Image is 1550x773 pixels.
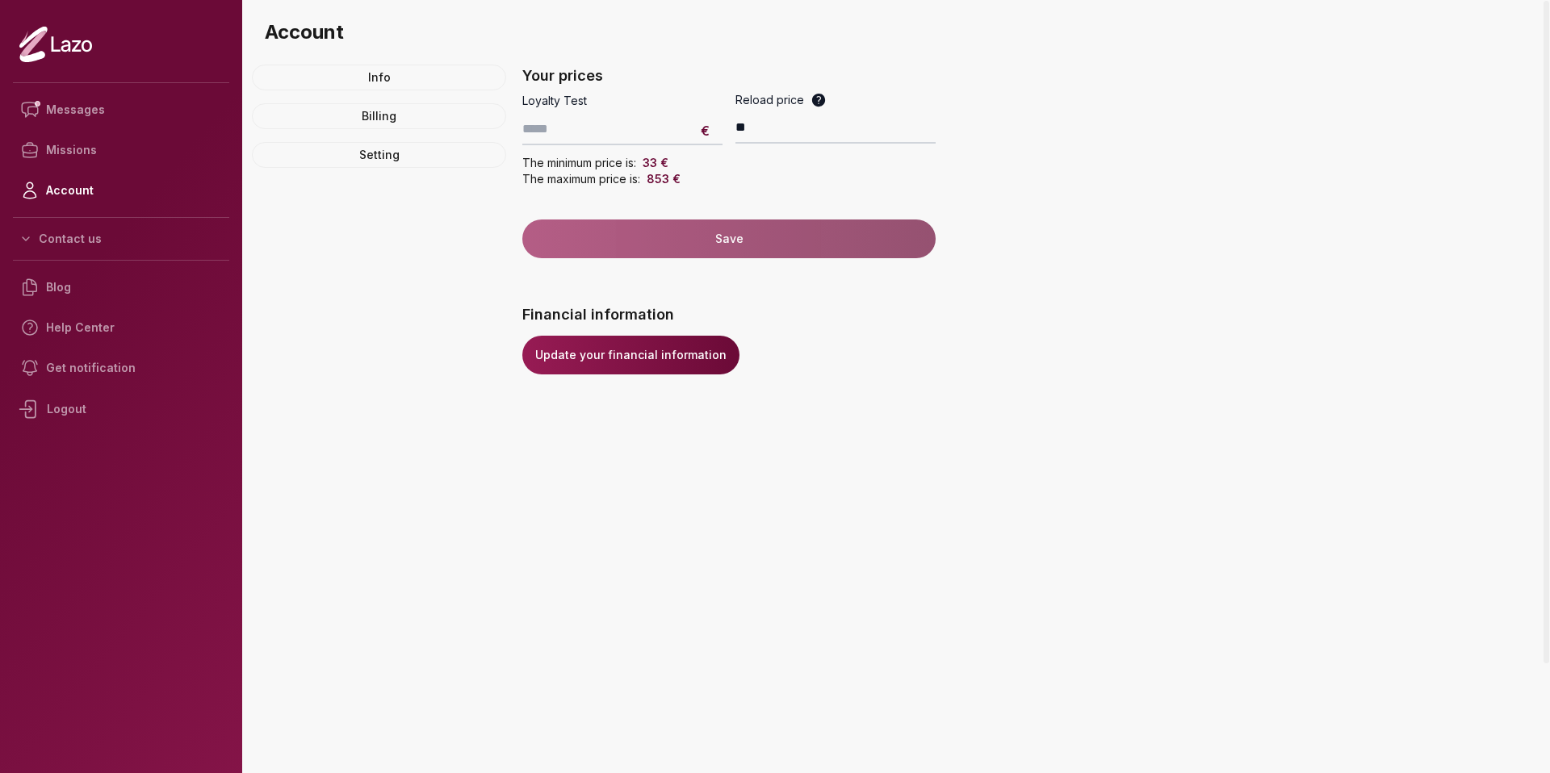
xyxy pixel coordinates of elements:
[13,307,229,348] a: Help Center
[265,19,1537,45] h3: Account
[522,303,936,326] h3: Financial information
[522,65,936,87] h3: Your prices
[13,224,229,253] button: Contact us
[13,130,229,170] a: Missions
[13,90,229,130] a: Messages
[647,171,681,187] p: 853 €
[252,65,506,90] a: Info
[735,92,936,108] label: Reload price
[13,388,229,430] div: Logout
[643,155,668,171] p: 33 €
[522,336,739,374] a: Update your financial information
[701,121,710,140] span: €
[522,171,640,187] span: The maximum price is:
[252,142,506,168] a: Setting
[13,170,229,211] a: Account
[522,155,636,171] span: The minimum price is:
[522,94,587,107] label: Loyalty Test
[13,267,229,307] a: Blog
[252,103,506,129] a: Billing
[13,348,229,388] a: Get notification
